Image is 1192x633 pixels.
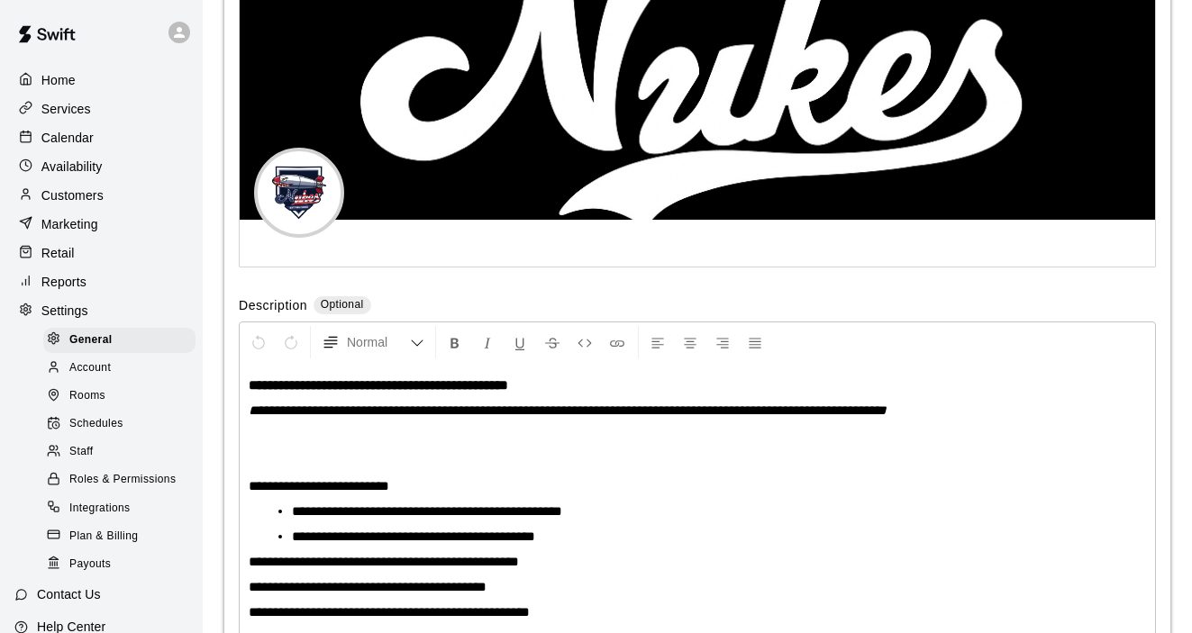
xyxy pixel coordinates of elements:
[41,302,88,320] p: Settings
[41,244,75,262] p: Retail
[41,273,86,291] p: Reports
[69,443,93,461] span: Staff
[69,387,105,405] span: Rooms
[69,528,138,546] span: Plan & Billing
[14,95,188,122] a: Services
[43,384,196,409] div: Rooms
[43,467,196,493] div: Roles & Permissions
[43,466,203,494] a: Roles & Permissions
[675,326,705,358] button: Center Align
[43,439,196,465] div: Staff
[472,326,503,358] button: Format Italics
[642,326,673,358] button: Left Align
[41,215,98,233] p: Marketing
[537,326,568,358] button: Format Strikethrough
[14,124,188,151] a: Calendar
[43,411,196,437] div: Schedules
[69,331,113,349] span: General
[69,556,111,574] span: Payouts
[43,522,203,550] a: Plan & Billing
[243,326,274,358] button: Undo
[239,296,307,317] label: Description
[14,268,188,295] a: Reports
[14,240,188,267] a: Retail
[69,500,131,518] span: Integrations
[602,326,632,358] button: Insert Link
[43,383,203,411] a: Rooms
[37,585,101,603] p: Contact Us
[14,211,188,238] a: Marketing
[43,328,196,353] div: General
[43,354,203,382] a: Account
[505,326,535,358] button: Format Underline
[43,496,196,521] div: Integrations
[41,100,91,118] p: Services
[321,298,364,311] span: Optional
[43,494,203,522] a: Integrations
[314,326,432,358] button: Formatting Options
[43,552,196,577] div: Payouts
[14,153,188,180] a: Availability
[41,129,94,147] p: Calendar
[707,326,738,358] button: Right Align
[740,326,770,358] button: Justify Align
[69,359,111,377] span: Account
[41,71,76,89] p: Home
[43,326,203,354] a: General
[43,439,203,466] a: Staff
[69,415,123,433] span: Schedules
[276,326,306,358] button: Redo
[14,67,188,94] a: Home
[43,411,203,439] a: Schedules
[69,471,176,489] span: Roles & Permissions
[43,550,203,578] a: Payouts
[43,356,196,381] div: Account
[43,524,196,549] div: Plan & Billing
[41,186,104,204] p: Customers
[14,297,188,324] a: Settings
[440,326,470,358] button: Format Bold
[14,182,188,209] a: Customers
[569,326,600,358] button: Insert Code
[41,158,103,176] p: Availability
[347,333,410,351] span: Normal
